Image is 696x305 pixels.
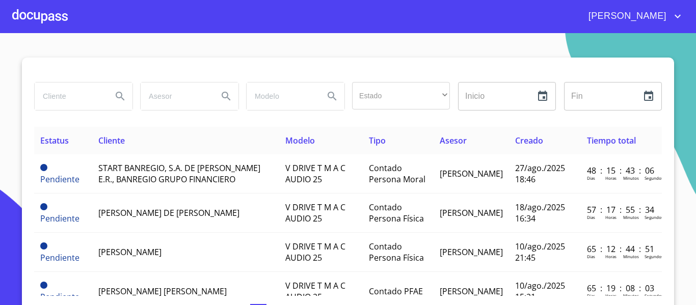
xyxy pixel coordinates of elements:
p: Minutos [623,175,639,181]
span: Contado PFAE [369,286,423,297]
p: Dias [587,214,595,220]
span: Pendiente [40,291,79,302]
span: [PERSON_NAME] DE [PERSON_NAME] [98,207,239,218]
span: [PERSON_NAME] [440,286,503,297]
span: Pendiente [40,242,47,249]
p: Horas [605,293,617,298]
button: Search [214,84,238,108]
input: search [141,82,210,110]
span: [PERSON_NAME] [440,246,503,258]
p: 48 : 15 : 43 : 06 [587,165,656,176]
span: Asesor [440,135,467,146]
p: Dias [587,175,595,181]
span: Modelo [285,135,315,146]
p: 65 : 19 : 08 : 03 [587,283,656,294]
span: Tipo [369,135,386,146]
p: Minutos [623,293,639,298]
button: Search [108,84,132,108]
input: search [35,82,104,110]
span: V DRIVE T M A C AUDIO 25 [285,162,345,185]
span: Cliente [98,135,125,146]
p: Segundos [645,214,663,220]
p: Minutos [623,254,639,259]
p: 65 : 12 : 44 : 51 [587,243,656,255]
span: V DRIVE T M A C AUDIO 25 [285,241,345,263]
p: Horas [605,254,617,259]
p: Segundos [645,254,663,259]
input: search [247,82,316,110]
span: [PERSON_NAME] [PERSON_NAME] [98,286,227,297]
span: [PERSON_NAME] [440,207,503,218]
p: 57 : 17 : 55 : 34 [587,204,656,215]
span: Contado Persona Física [369,202,424,224]
span: Contado Persona Física [369,241,424,263]
span: START BANREGIO, S.A. DE [PERSON_NAME] E.R., BANREGIO GRUPO FINANCIERO [98,162,260,185]
span: Pendiente [40,213,79,224]
p: Horas [605,175,617,181]
span: 27/ago./2025 18:46 [515,162,565,185]
p: Horas [605,214,617,220]
span: 10/ago./2025 21:45 [515,241,565,263]
span: Tiempo total [587,135,636,146]
span: [PERSON_NAME] [440,168,503,179]
span: 10/ago./2025 15:21 [515,280,565,302]
p: Dias [587,293,595,298]
span: [PERSON_NAME] [98,246,162,258]
button: Search [320,84,344,108]
span: Contado Persona Moral [369,162,425,185]
p: Dias [587,254,595,259]
p: Segundos [645,175,663,181]
span: Pendiente [40,252,79,263]
span: Pendiente [40,203,47,210]
span: Estatus [40,135,69,146]
span: 18/ago./2025 16:34 [515,202,565,224]
span: Pendiente [40,174,79,185]
span: V DRIVE T M A C AUDIO 25 [285,202,345,224]
button: account of current user [581,8,684,24]
p: Minutos [623,214,639,220]
span: Pendiente [40,164,47,171]
p: Segundos [645,293,663,298]
span: [PERSON_NAME] [581,8,672,24]
div: ​ [352,82,450,109]
span: Creado [515,135,543,146]
span: Pendiente [40,282,47,289]
span: V DRIVE T M A C AUDIO 25 [285,280,345,302]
